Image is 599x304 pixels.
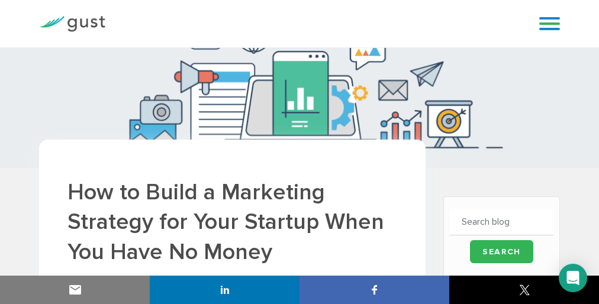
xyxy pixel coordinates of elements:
[470,240,533,263] input: Search
[450,209,554,235] input: Search blog
[67,177,397,267] h1: How to Build a Marketing Strategy for Your Startup When You Have No Money
[68,283,82,297] img: email sharing button
[559,264,587,292] div: Open Intercom Messenger
[218,283,232,297] img: linkedin sharing button
[368,283,382,297] img: facebook sharing button
[39,16,105,32] img: Gust Logo
[517,283,532,297] img: twitter sharing button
